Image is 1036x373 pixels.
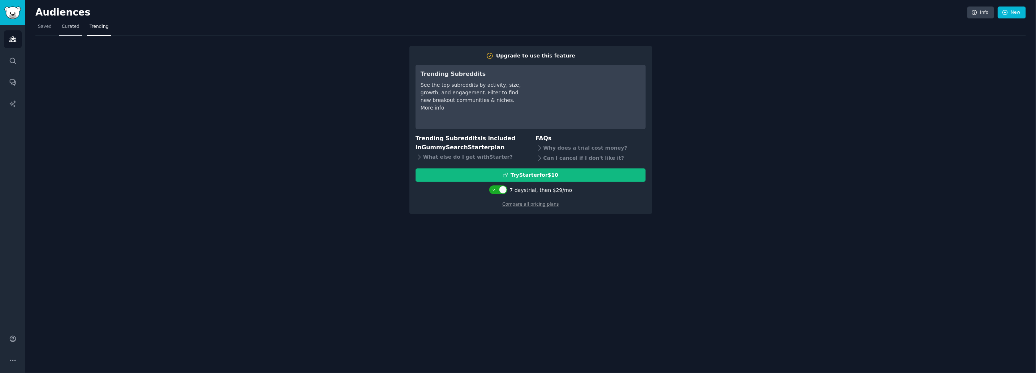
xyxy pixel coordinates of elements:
div: Why does a trial cost money? [536,143,646,153]
a: New [998,7,1026,19]
div: Can I cancel if I don't like it? [536,153,646,163]
h3: FAQs [536,134,646,143]
a: Curated [59,21,82,36]
h3: Trending Subreddits [421,70,522,79]
a: Saved [35,21,54,36]
a: Compare all pricing plans [502,202,559,207]
button: TryStarterfor$10 [416,168,646,182]
span: Saved [38,23,52,30]
span: GummySearch Starter [422,144,491,151]
h3: Trending Subreddits is included in plan [416,134,526,152]
span: Curated [62,23,79,30]
div: 7 days trial, then $ 29 /mo [510,186,572,194]
img: GummySearch logo [4,7,21,19]
a: Trending [87,21,111,36]
div: Try Starter for $10 [511,171,558,179]
a: More info [421,105,444,111]
div: What else do I get with Starter ? [416,152,526,162]
div: Upgrade to use this feature [496,52,575,60]
div: See the top subreddits by activity, size, growth, and engagement. Filter to find new breakout com... [421,81,522,104]
iframe: YouTube video player [532,70,641,124]
h2: Audiences [35,7,967,18]
span: Trending [90,23,108,30]
a: Info [967,7,994,19]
